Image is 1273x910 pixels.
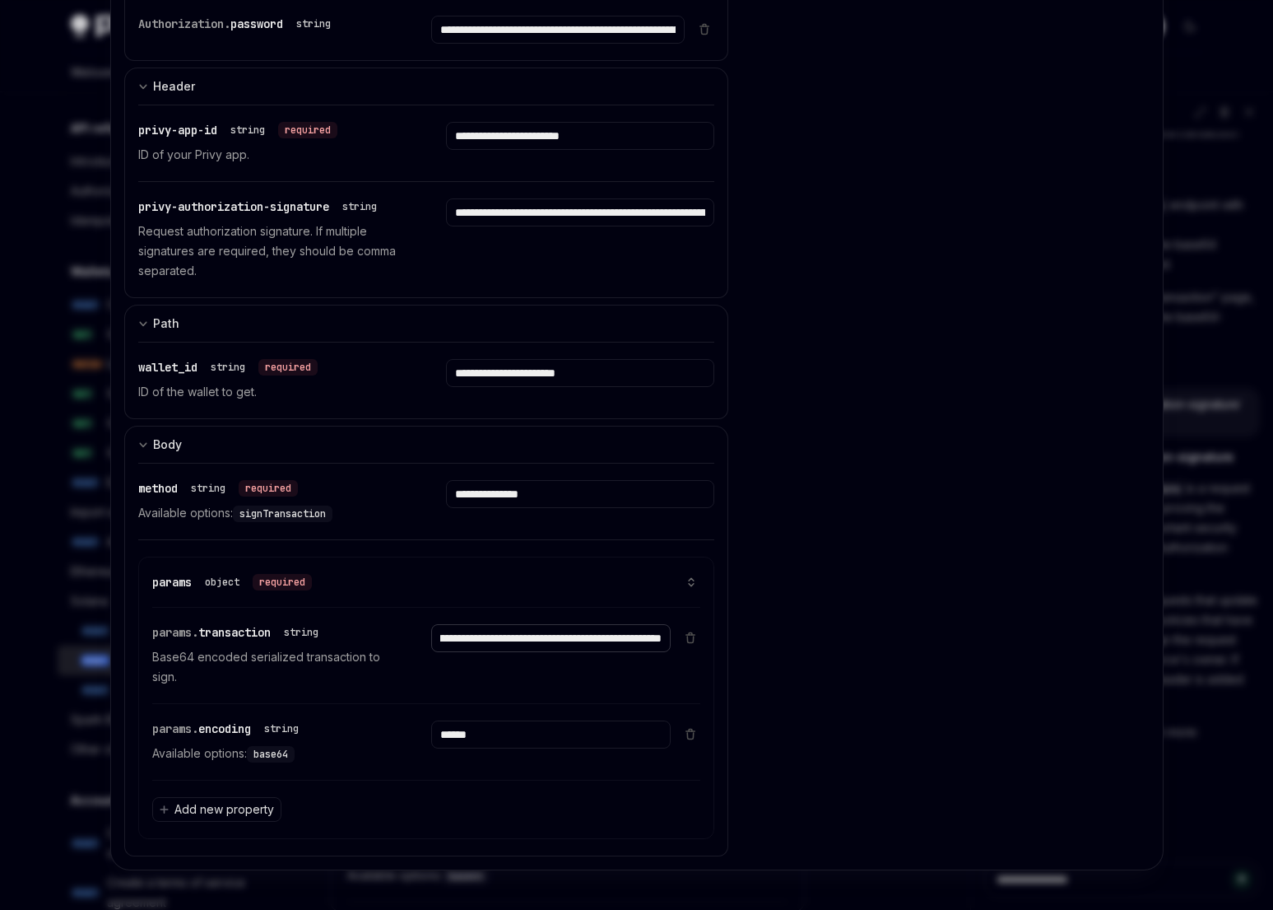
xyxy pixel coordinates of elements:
div: privy-app-id [138,122,337,138]
span: wallet_id [138,360,197,375]
button: expand input section [124,426,729,463]
div: params.encoding [152,721,305,737]
div: string [296,17,331,30]
p: Request authorization signature. If multiple signatures are required, they should be comma separa... [138,222,407,281]
span: Add new property [174,801,274,818]
span: privy-app-id [138,123,217,138]
div: string [191,482,225,495]
p: ID of your Privy app. [138,145,407,165]
p: Available options: [138,503,407,523]
span: params [152,575,192,590]
button: expand input section [124,305,729,342]
div: string [264,722,299,735]
p: ID of the wallet to get. [138,382,407,402]
div: params [152,574,312,590]
div: Authorization.password [138,16,337,32]
div: method [138,480,298,497]
span: password [230,16,283,31]
span: base64 [253,748,288,761]
div: Header [153,77,195,96]
div: required [253,574,312,590]
div: string [284,626,318,639]
p: Base64 encoded serialized transaction to sign. [152,647,392,687]
div: object [205,576,239,589]
div: string [211,361,245,374]
div: privy-authorization-signature [138,198,383,215]
div: Path [153,314,179,334]
span: privy-authorization-signature [138,199,329,214]
button: expand input section [124,68,729,105]
div: string [230,124,265,137]
div: params.transaction [152,624,325,641]
span: signTransaction [239,507,326,520]
button: Add new property [152,797,281,822]
div: wallet_id [138,359,318,376]
span: params. [152,625,198,640]
span: params. [152,721,198,736]
span: transaction [198,625,271,640]
div: required [278,122,337,138]
div: required [239,480,298,497]
div: string [342,200,377,213]
span: method [138,481,178,496]
span: Authorization. [138,16,230,31]
div: required [258,359,318,376]
p: Available options: [152,744,392,763]
div: Body [153,435,182,455]
span: encoding [198,721,251,736]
